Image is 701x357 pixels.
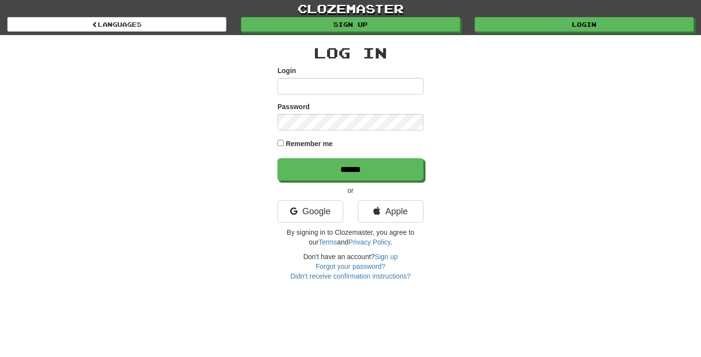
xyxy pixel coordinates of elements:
a: Forgot your password? [315,263,385,270]
a: Apple [358,200,424,223]
p: or [277,186,424,195]
a: Google [277,200,343,223]
h2: Log In [277,45,424,61]
label: Remember me [286,139,333,149]
a: Languages [7,17,226,32]
p: By signing in to Clozemaster, you agree to our and . [277,227,424,247]
div: Don't have an account? [277,252,424,281]
a: Didn't receive confirmation instructions? [290,272,410,280]
a: Terms [318,238,337,246]
a: Login [475,17,694,32]
label: Login [277,66,296,75]
a: Privacy Policy [349,238,390,246]
label: Password [277,102,310,112]
a: Sign up [241,17,460,32]
a: Sign up [375,253,398,261]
